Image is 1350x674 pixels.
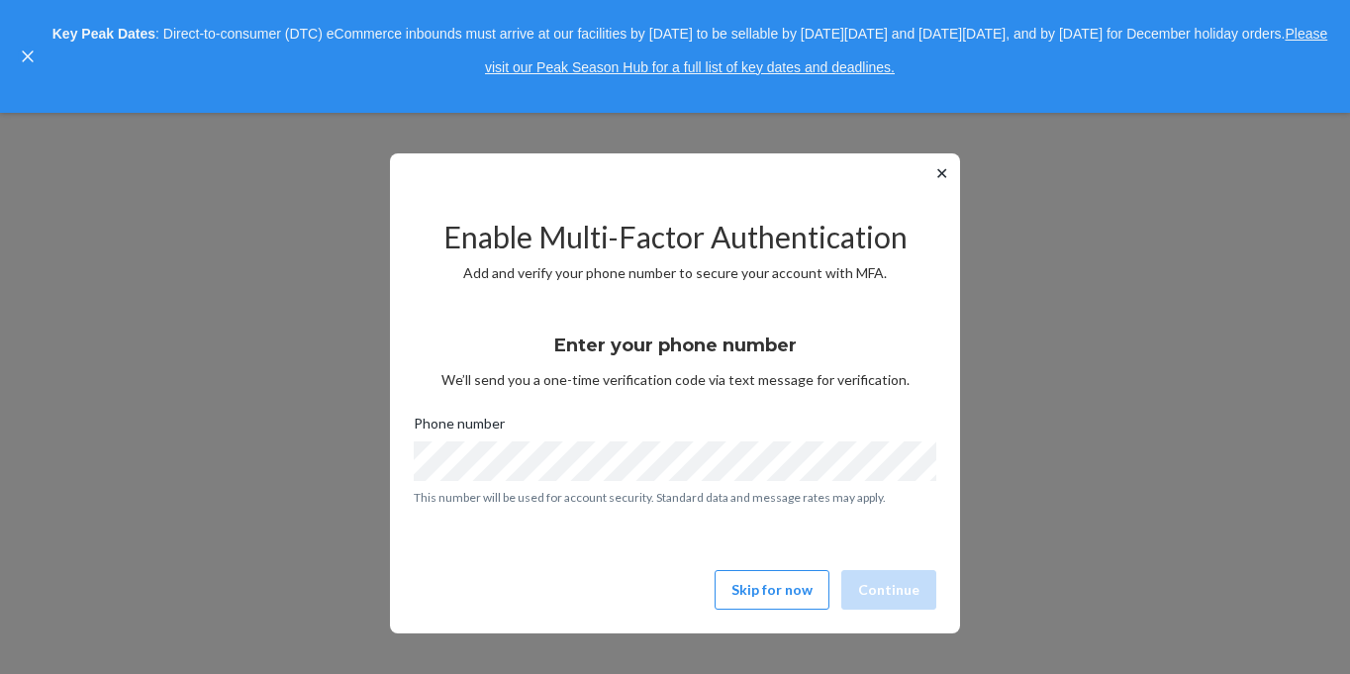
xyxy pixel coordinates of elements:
button: Skip for now [715,570,829,610]
p: This number will be used for account security. Standard data and message rates may apply. [414,489,936,506]
h3: Enter your phone number [554,333,797,358]
h2: Enable Multi-Factor Authentication [414,221,936,253]
a: Please visit our Peak Season Hub for a full list of key dates and deadlines. [485,26,1327,75]
button: Continue [841,570,936,610]
strong: Key Peak Dates [52,26,155,42]
p: : Direct-to-consumer (DTC) eCommerce inbounds must arrive at our facilities by [DATE] to be sella... [48,18,1332,84]
button: ✕ [931,161,952,185]
p: Add and verify your phone number to secure your account with MFA. [414,263,936,283]
button: close, [18,47,38,66]
div: We’ll send you a one-time verification code via text message for verification. [414,317,936,390]
span: Phone number [414,414,505,441]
